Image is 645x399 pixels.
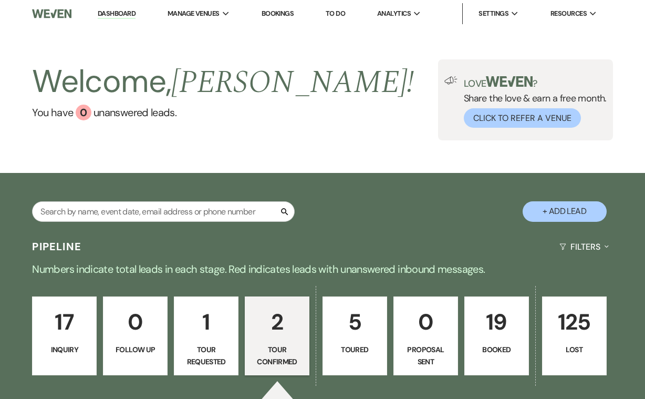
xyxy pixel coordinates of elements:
[32,296,97,375] a: 17Inquiry
[478,8,508,19] span: Settings
[326,9,345,18] a: To Do
[110,344,161,355] p: Follow Up
[76,105,91,120] div: 0
[549,344,600,355] p: Lost
[103,296,168,375] a: 0Follow Up
[252,344,303,367] p: Tour Confirmed
[464,296,529,375] a: 19Booked
[98,9,136,19] a: Dashboard
[252,304,303,340] p: 2
[464,108,581,128] button: Click to Refer a Venue
[39,304,90,340] p: 17
[32,59,414,105] h2: Welcome,
[181,344,232,367] p: Tour Requested
[542,296,607,375] a: 125Lost
[174,296,238,375] a: 1Tour Requested
[550,8,587,19] span: Resources
[181,304,232,340] p: 1
[471,344,522,355] p: Booked
[32,105,414,120] a: You have 0 unanswered leads.
[549,304,600,340] p: 125
[555,233,612,261] button: Filters
[377,8,411,19] span: Analytics
[110,304,161,340] p: 0
[464,76,607,88] p: Love ?
[471,304,522,340] p: 19
[322,296,387,375] a: 5Toured
[486,76,533,87] img: weven-logo-green.svg
[400,344,451,367] p: Proposal Sent
[329,344,380,355] p: Toured
[245,296,309,375] a: 2Tour Confirmed
[171,58,414,107] span: [PERSON_NAME] !
[32,239,81,254] h3: Pipeline
[32,201,295,222] input: Search by name, event date, email address or phone number
[400,304,451,340] p: 0
[32,3,71,25] img: Weven Logo
[329,304,380,340] p: 5
[457,76,607,128] div: Share the love & earn a free month.
[262,9,294,18] a: Bookings
[393,296,458,375] a: 0Proposal Sent
[444,76,457,85] img: loud-speaker-illustration.svg
[168,8,220,19] span: Manage Venues
[39,344,90,355] p: Inquiry
[523,201,607,222] button: + Add Lead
